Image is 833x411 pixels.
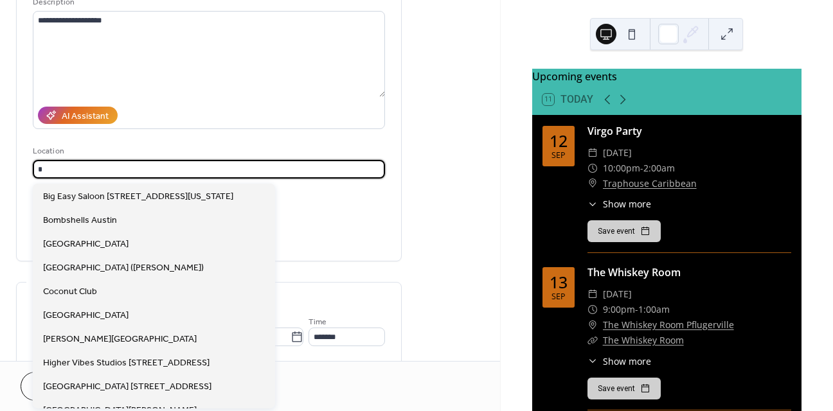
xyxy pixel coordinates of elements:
[43,238,129,251] span: [GEOGRAPHIC_DATA]
[43,309,129,322] span: [GEOGRAPHIC_DATA]
[603,317,734,333] a: The Whiskey Room Pflugerville
[603,334,684,346] a: The Whiskey Room
[643,161,675,176] span: 2:00am
[43,333,197,346] span: [PERSON_NAME][GEOGRAPHIC_DATA]
[587,302,598,317] div: ​
[551,293,566,301] div: Sep
[603,145,632,161] span: [DATE]
[43,261,204,275] span: [GEOGRAPHIC_DATA] ([PERSON_NAME])
[635,302,638,317] span: -
[309,315,327,329] span: Time
[603,161,640,176] span: 10:00pm
[587,354,651,368] button: ​Show more
[587,123,791,139] div: Virgo Party
[587,197,598,211] div: ​
[43,214,117,227] span: Bombshells Austin
[640,161,643,176] span: -
[587,333,598,348] div: ​
[587,197,651,211] button: ​Show more
[587,176,598,191] div: ​
[587,378,661,399] button: Save event
[33,144,382,158] div: Location
[603,286,632,302] span: [DATE]
[550,274,568,290] div: 13
[550,133,568,149] div: 12
[43,190,233,204] span: Big Easy Saloon [STREET_ADDRESS][US_STATE]
[587,145,598,161] div: ​
[38,107,118,124] button: AI Assistant
[532,69,802,84] div: Upcoming events
[603,354,651,368] span: Show more
[603,176,697,191] a: Traphouse Caribbean
[43,285,97,299] span: Coconut Club
[603,302,635,317] span: 9:00pm
[587,286,598,302] div: ​
[587,265,681,279] a: The Whiskey Room
[587,354,598,368] div: ​
[603,197,651,211] span: Show more
[43,356,210,370] span: Higher Vibes Studios [STREET_ADDRESS]
[587,161,598,176] div: ​
[587,317,598,333] div: ​
[638,302,670,317] span: 1:00am
[551,152,566,160] div: Sep
[587,220,661,242] button: Save event
[62,110,109,123] div: AI Assistant
[43,380,211,394] span: [GEOGRAPHIC_DATA] [STREET_ADDRESS]
[21,372,100,401] button: Cancel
